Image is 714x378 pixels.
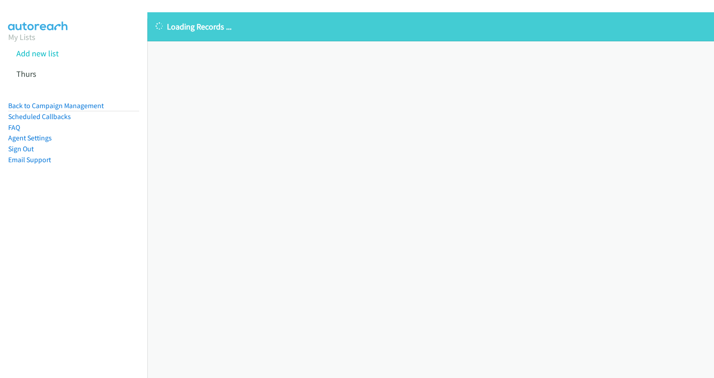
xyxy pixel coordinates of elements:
p: Loading Records ... [156,20,706,33]
a: My Lists [8,32,35,42]
a: Agent Settings [8,134,52,142]
a: Thurs [16,69,36,79]
a: FAQ [8,123,20,132]
a: Scheduled Callbacks [8,112,71,121]
a: Add new list [16,48,59,59]
a: Sign Out [8,144,34,153]
a: Email Support [8,155,51,164]
a: Back to Campaign Management [8,101,104,110]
